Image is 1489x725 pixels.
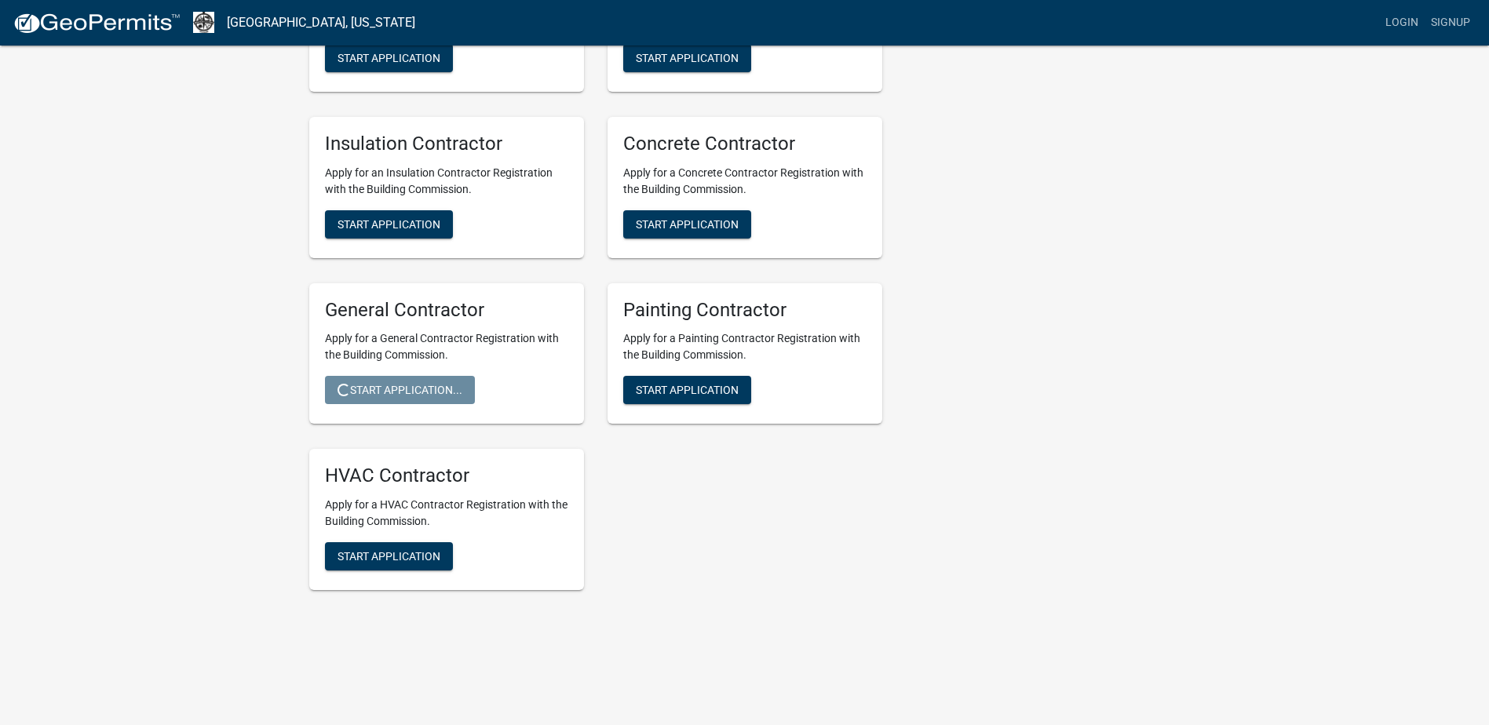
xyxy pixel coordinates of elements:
[325,497,568,530] p: Apply for a HVAC Contractor Registration with the Building Commission.
[338,384,462,396] span: Start Application...
[623,44,751,72] button: Start Application
[623,210,751,239] button: Start Application
[325,299,568,322] h5: General Contractor
[636,51,739,64] span: Start Application
[325,165,568,198] p: Apply for an Insulation Contractor Registration with the Building Commission.
[325,376,475,404] button: Start Application...
[325,465,568,487] h5: HVAC Contractor
[325,210,453,239] button: Start Application
[325,44,453,72] button: Start Application
[1379,8,1425,38] a: Login
[227,9,415,36] a: [GEOGRAPHIC_DATA], [US_STATE]
[623,165,867,198] p: Apply for a Concrete Contractor Registration with the Building Commission.
[338,550,440,563] span: Start Application
[1425,8,1476,38] a: Signup
[636,217,739,230] span: Start Application
[623,376,751,404] button: Start Application
[623,299,867,322] h5: Painting Contractor
[623,330,867,363] p: Apply for a Painting Contractor Registration with the Building Commission.
[636,384,739,396] span: Start Application
[623,133,867,155] h5: Concrete Contractor
[338,217,440,230] span: Start Application
[193,12,214,33] img: Newton County, Indiana
[325,133,568,155] h5: Insulation Contractor
[338,51,440,64] span: Start Application
[325,542,453,570] button: Start Application
[325,330,568,363] p: Apply for a General Contractor Registration with the Building Commission.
